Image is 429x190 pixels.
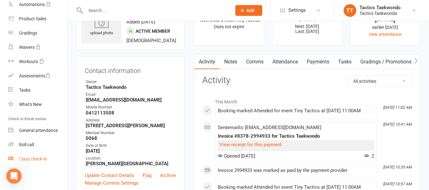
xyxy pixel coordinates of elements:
div: Tasks [19,88,30,93]
div: Booking marked Attended for event Tiny Tactics at [DATE] 11:00AM [218,108,374,114]
a: view attendance [369,32,401,37]
span: Settings [288,3,306,17]
strong: [EMAIL_ADDRESS][DOMAIN_NAME] [86,97,176,103]
a: Waivers [8,40,67,55]
i: [DATE] 11:02 AM [383,105,412,110]
a: Attendance [268,55,302,69]
a: General attendance kiosk mode [8,123,67,138]
i: [DATE] 10:57 AM [383,182,412,186]
div: General attendance [19,128,58,133]
a: View receipt for this payment [219,142,282,147]
div: Gradings [19,30,37,36]
strong: [DATE] [86,148,176,154]
a: Class kiosk mode [8,152,67,166]
a: Archive [160,172,176,179]
strong: 0068 [86,135,176,141]
p: Next: [DATE] Last: [DATE] [278,24,336,34]
div: earlier [DATE] [356,24,414,31]
button: Add [235,5,262,16]
div: Owner [86,79,176,85]
div: Invoice 2994933 was marked as paid by the payment provider [218,168,374,173]
i: [DATE] 10:35 AM [383,165,412,169]
div: Waivers [19,45,35,50]
div: TT [344,4,356,17]
a: Assessments [8,69,67,83]
div: Automations [19,2,45,7]
h3: Activity [202,75,412,85]
div: Invoice #8378-2994933 for Tactics Taekwondo [218,134,374,139]
div: Workouts [19,59,38,64]
li: This Month [202,95,412,105]
i: [DATE] 10:41 AM [383,122,412,127]
div: $0.00 [278,16,336,22]
a: Manage Comms Settings [85,179,138,187]
div: upload photo [82,16,121,36]
span: Does not expire [214,24,244,29]
a: Gradings / Promotions [356,55,416,69]
span: Add [246,8,254,13]
div: Member Number [86,130,176,136]
div: What's New [19,102,42,107]
a: Product Sales [8,12,67,26]
strong: 0412113508 [86,110,176,116]
a: Notes [220,55,242,69]
div: Tactics Taekwondo [359,5,401,10]
time: Added [DATE] [126,19,155,25]
div: Address [86,117,176,123]
a: Workouts [8,55,67,69]
div: Roll call [19,142,34,147]
div: Class check-in [19,156,47,161]
a: Roll call [8,138,67,152]
div: Booking marked Attended for event Tiny Tactics at [DATE] 11:00AM [218,185,374,190]
div: Open Intercom Messenger [6,168,22,184]
strong: Tactics Taekwondo [86,84,176,90]
span: Sent email to [EMAIL_ADDRESS][DOMAIN_NAME] [218,125,321,130]
div: Mobile Number [86,104,176,110]
span: Active member [136,29,170,34]
strong: [PERSON_NAME][GEOGRAPHIC_DATA] [86,161,176,167]
a: Payments [302,55,334,69]
input: Search... [84,6,227,15]
a: Update Contact Details [85,172,134,179]
div: [DATE] [356,16,414,22]
a: Gradings [8,26,67,40]
div: Tactics Taekwondo [359,10,401,16]
a: Tasks [334,55,356,69]
a: What's New [8,97,67,112]
a: Tasks [8,83,67,97]
div: Date of Birth [86,143,176,149]
div: Location [86,155,176,161]
div: Email [86,92,176,98]
div: Product Sales [19,16,46,21]
a: Activity [194,55,220,69]
h3: Contact information [85,65,176,74]
span: 2 [364,153,374,159]
span: Opened [DATE] [218,153,255,159]
a: Comms [242,55,268,69]
div: Assessments [19,73,50,78]
a: Flag [143,172,151,179]
span: [DEMOGRAPHIC_DATA] [126,38,176,43]
strong: [STREET_ADDRESS][PERSON_NAME] [86,123,176,128]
